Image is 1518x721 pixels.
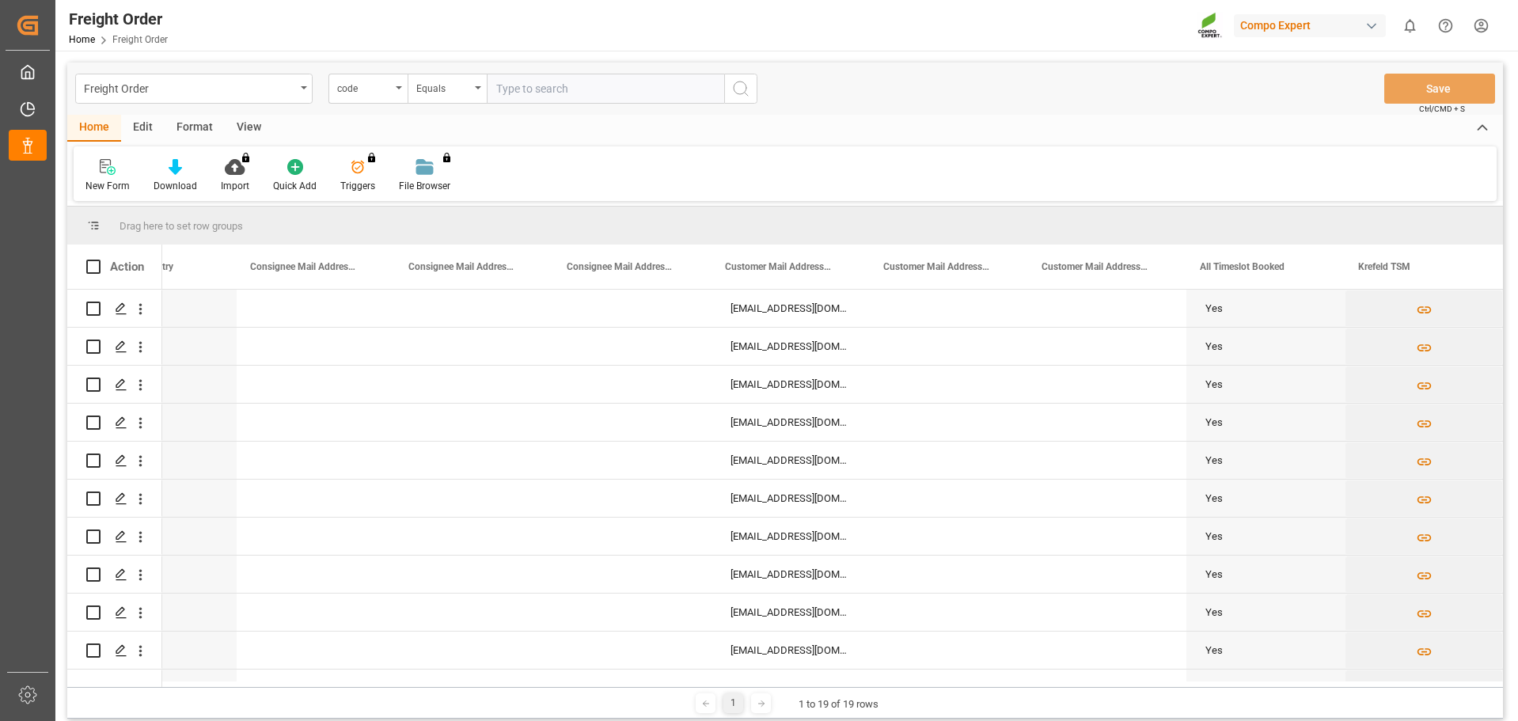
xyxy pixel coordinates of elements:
[712,518,870,555] div: [EMAIL_ADDRESS][DOMAIN_NAME]
[723,693,743,713] div: 1
[67,556,162,594] div: Press SPACE to select this row.
[883,261,989,272] span: Customer Mail Address 3
[67,404,162,442] div: Press SPACE to select this row.
[225,115,273,142] div: View
[1205,442,1326,479] div: Yes
[1205,404,1326,441] div: Yes
[416,78,470,96] div: Equals
[408,74,487,104] button: open menu
[567,261,673,272] span: Consignee Mail Address 4
[67,480,162,518] div: Press SPACE to select this row.
[1042,261,1148,272] span: Customer Mail Address 4
[1205,480,1326,517] div: Yes
[712,366,870,403] div: [EMAIL_ADDRESS][DOMAIN_NAME]
[1205,556,1326,593] div: Yes
[1197,12,1223,40] img: Screenshot%202023-09-29%20at%2010.02.21.png_1712312052.png
[712,404,870,441] div: [EMAIL_ADDRESS][DOMAIN_NAME]
[712,480,870,517] div: [EMAIL_ADDRESS][DOMAIN_NAME]
[1419,103,1465,115] span: Ctrl/CMD + S
[337,78,391,96] div: code
[1428,8,1463,44] button: Help Center
[1205,328,1326,365] div: Yes
[724,74,757,104] button: search button
[1234,14,1386,37] div: Compo Expert
[1384,74,1495,104] button: Save
[67,594,162,632] div: Press SPACE to select this row.
[1200,261,1285,272] span: All Timeslot Booked
[69,7,168,31] div: Freight Order
[712,670,870,707] div: [EMAIL_ADDRESS][DOMAIN_NAME]
[67,366,162,404] div: Press SPACE to select this row.
[121,115,165,142] div: Edit
[85,179,130,193] div: New Form
[408,261,514,272] span: Consignee Mail Address 3
[712,556,870,593] div: [EMAIL_ADDRESS][DOMAIN_NAME]
[487,74,724,104] input: Type to search
[67,115,121,142] div: Home
[67,328,162,366] div: Press SPACE to select this row.
[712,632,870,669] div: [EMAIL_ADDRESS][DOMAIN_NAME]
[84,78,295,97] div: Freight Order
[1205,594,1326,631] div: Yes
[67,632,162,670] div: Press SPACE to select this row.
[250,261,356,272] span: Consignee Mail Address 2
[67,442,162,480] div: Press SPACE to select this row.
[328,74,408,104] button: open menu
[110,260,144,274] div: Action
[1358,261,1410,272] span: Krefeld TSM
[712,328,870,365] div: [EMAIL_ADDRESS][DOMAIN_NAME]
[799,696,879,712] div: 1 to 19 of 19 rows
[67,518,162,556] div: Press SPACE to select this row.
[712,594,870,631] div: [EMAIL_ADDRESS][DOMAIN_NAME]
[712,290,870,327] div: [EMAIL_ADDRESS][DOMAIN_NAME]
[120,220,243,232] span: Drag here to set row groups
[273,179,317,193] div: Quick Add
[154,179,197,193] div: Download
[1205,366,1326,403] div: Yes
[67,670,162,708] div: Press SPACE to select this row.
[1205,290,1326,327] div: Yes
[1205,632,1326,669] div: Yes
[165,115,225,142] div: Format
[1205,670,1326,707] div: Yes
[1392,8,1428,44] button: show 0 new notifications
[69,34,95,45] a: Home
[67,290,162,328] div: Press SPACE to select this row.
[75,74,313,104] button: open menu
[1234,10,1392,40] button: Compo Expert
[712,442,870,479] div: [EMAIL_ADDRESS][DOMAIN_NAME]
[725,261,831,272] span: Customer Mail Address 2
[1205,518,1326,555] div: Yes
